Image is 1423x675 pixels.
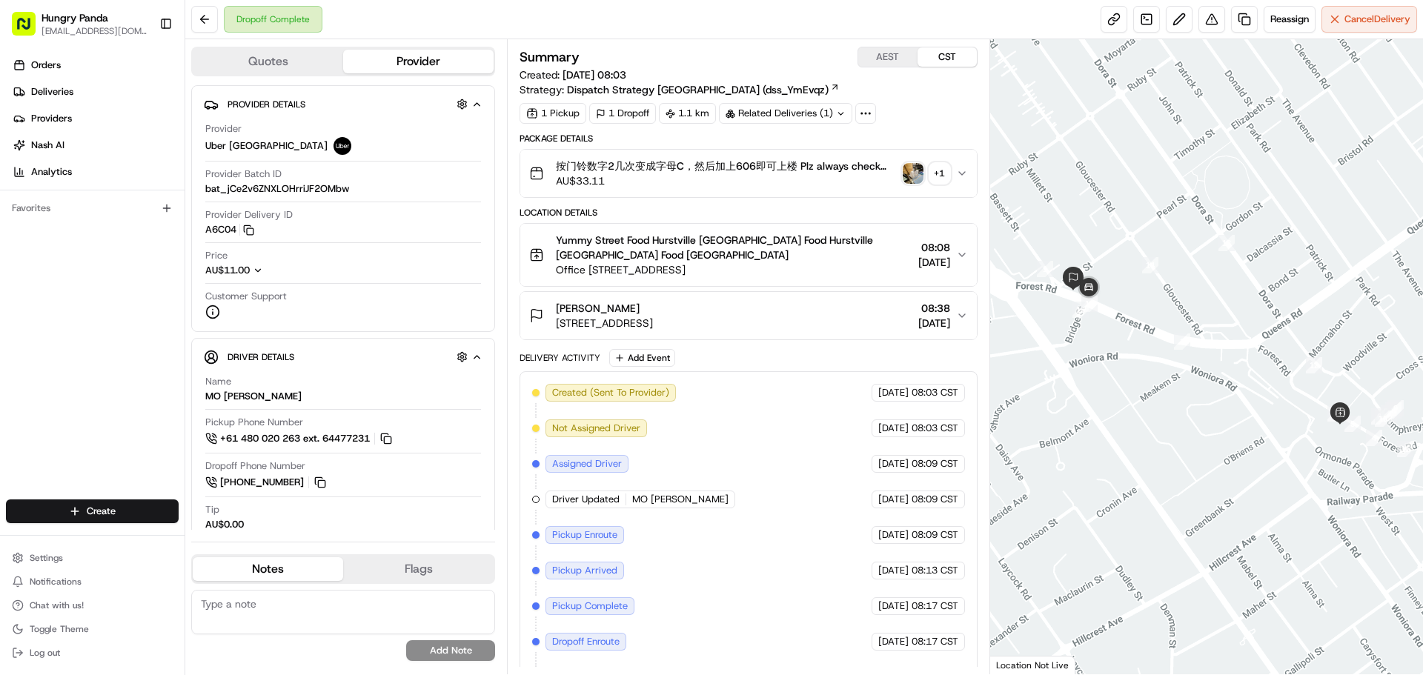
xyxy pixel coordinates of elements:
[552,422,640,435] span: Not Assigned Driver
[918,316,950,330] span: [DATE]
[6,499,179,523] button: Create
[205,474,328,491] button: [PHONE_NUMBER]
[1375,410,1391,427] div: 10
[929,163,950,184] div: + 1
[205,290,287,303] span: Customer Support
[87,505,116,518] span: Create
[205,182,349,196] span: bat_jCe2v6ZNXLOHrriJF2OMbw
[1037,261,1053,277] div: 1
[878,564,909,577] span: [DATE]
[220,432,370,445] span: +61 480 020 263 ext. 64477231
[334,137,351,155] img: uber-new-logo.jpeg
[228,351,294,363] span: Driver Details
[1081,296,1098,312] div: 16
[552,635,620,648] span: Dropoff Enroute
[1381,405,1397,422] div: 7
[918,240,950,255] span: 08:08
[520,133,977,144] div: Package Details
[912,528,958,542] span: 08:09 CST
[1344,13,1410,26] span: Cancel Delivery
[31,59,61,72] span: Orders
[30,552,63,564] span: Settings
[205,122,242,136] span: Provider
[520,224,976,286] button: Yummy Street Food Hurstville [GEOGRAPHIC_DATA] Food Hurstville [GEOGRAPHIC_DATA] Food [GEOGRAPHIC...
[31,85,73,99] span: Deliveries
[6,571,179,592] button: Notifications
[220,476,304,489] span: [PHONE_NUMBER]
[6,196,179,220] div: Favorites
[193,557,343,581] button: Notes
[193,50,343,73] button: Quotes
[228,99,305,110] span: Provider Details
[1306,357,1322,373] div: 12
[343,557,494,581] button: Flags
[205,139,328,153] span: Uber [GEOGRAPHIC_DATA]
[903,163,950,184] button: photo_proof_of_pickup image+1
[30,623,89,635] span: Toggle Theme
[609,349,675,367] button: Add Event
[878,386,909,399] span: [DATE]
[1174,333,1190,350] div: 2
[556,301,640,316] span: [PERSON_NAME]
[878,457,909,470] span: [DATE]
[42,25,147,37] button: [EMAIL_ADDRESS][DOMAIN_NAME]
[1270,13,1309,26] span: Reassign
[31,139,64,152] span: Nash AI
[990,656,1075,674] div: Location Not Live
[205,167,282,181] span: Provider Batch ID
[1366,430,1382,446] div: 4
[556,262,912,277] span: Office [STREET_ADDRESS]
[520,150,976,197] button: 按门铃数字2几次变成字母C，然后加上606即可上楼 Plz always check order number, call customer when you arrive, any deliv...
[205,223,254,236] button: A6C04
[520,352,600,364] div: Delivery Activity
[912,564,958,577] span: 08:13 CST
[205,375,231,388] span: Name
[659,103,716,124] div: 1.1 km
[589,103,656,124] div: 1 Dropoff
[912,422,958,435] span: 08:03 CST
[6,107,185,130] a: Providers
[6,6,153,41] button: Hungry Panda[EMAIL_ADDRESS][DOMAIN_NAME]
[912,493,958,506] span: 08:09 CST
[552,528,617,542] span: Pickup Enroute
[6,642,179,663] button: Log out
[567,82,829,97] span: Dispatch Strategy [GEOGRAPHIC_DATA] (dss_YmEvqz)
[556,316,653,330] span: [STREET_ADDRESS]
[556,159,896,173] span: 按门铃数字2几次变成字母C，然后加上606即可上楼 Plz always check order number, call customer when you arrive, any deliv...
[556,173,896,188] span: AU$33.11
[912,599,958,613] span: 08:17 CST
[6,619,179,639] button: Toggle Theme
[1385,402,1402,419] div: 8
[6,80,185,104] a: Deliveries
[42,10,108,25] button: Hungry Panda
[1327,405,1344,422] div: 3
[903,163,923,184] img: photo_proof_of_pickup image
[205,430,394,447] a: +61 480 020 263 ext. 64477231
[1072,302,1089,318] div: 15
[343,50,494,73] button: Provider
[205,503,219,516] span: Tip
[520,103,586,124] div: 1 Pickup
[6,548,179,568] button: Settings
[878,528,909,542] span: [DATE]
[520,67,626,82] span: Created:
[1218,235,1235,251] div: 13
[205,264,336,277] button: AU$11.00
[30,576,82,588] span: Notifications
[520,82,840,97] div: Strategy:
[30,647,60,659] span: Log out
[1371,408,1387,425] div: 6
[205,208,293,222] span: Provider Delivery ID
[912,457,958,470] span: 08:09 CST
[1321,6,1417,33] button: CancelDelivery
[878,422,909,435] span: [DATE]
[204,92,482,116] button: Provider Details
[1344,416,1361,432] div: 5
[205,264,250,276] span: AU$11.00
[205,459,305,473] span: Dropoff Phone Number
[6,53,185,77] a: Orders
[552,457,622,470] span: Assigned Driver
[204,345,482,369] button: Driver Details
